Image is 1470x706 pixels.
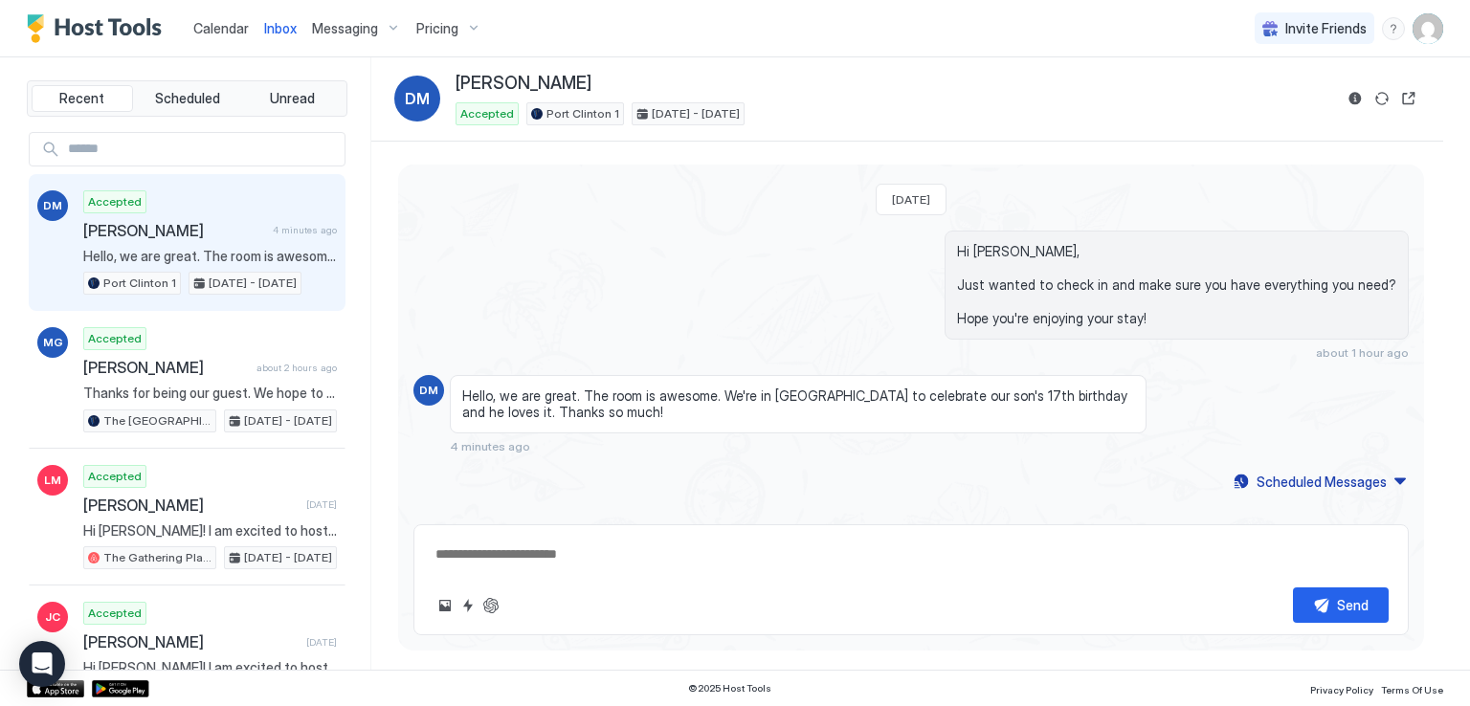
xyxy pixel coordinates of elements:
button: Quick reply [457,594,479,617]
span: Recent [59,90,104,107]
span: Hi [PERSON_NAME]! I am excited to host you at The Gathering Place! LOCATION: [STREET_ADDRESS] KEY... [83,522,337,540]
span: about 1 hour ago [1316,345,1409,360]
span: JC [45,608,60,626]
span: Hi [PERSON_NAME]! I am excited to host you at The [GEOGRAPHIC_DATA]! LOCATION: [STREET_ADDRESS] K... [83,659,337,676]
span: Accepted [88,330,142,347]
span: [PERSON_NAME] [83,221,265,240]
span: Hello, we are great. The room is awesome. We're in [GEOGRAPHIC_DATA] to celebrate our son's 17th ... [462,387,1134,421]
div: Open Intercom Messenger [19,641,65,687]
span: Inbox [264,20,297,36]
span: Privacy Policy [1310,684,1373,695]
a: Google Play Store [92,680,149,697]
span: Invite Friends [1285,20,1367,37]
button: Sync reservation [1370,87,1393,110]
span: © 2025 Host Tools [688,682,771,695]
span: Calendar [193,20,249,36]
button: Unread [241,85,343,112]
span: Port Clinton 1 [103,275,176,292]
span: [DATE] - [DATE] [244,412,332,430]
div: Scheduled Messages [1257,472,1387,492]
span: 4 minutes ago [450,439,530,453]
span: Terms Of Use [1381,684,1443,695]
span: DM [405,87,430,110]
span: The [GEOGRAPHIC_DATA] [103,412,212,430]
button: ChatGPT Auto Reply [479,594,502,617]
span: [DATE] - [DATE] [244,549,332,566]
span: about 2 hours ago [256,362,337,374]
span: [DATE] - [DATE] [209,275,297,292]
span: MG [43,334,63,351]
span: Accepted [88,193,142,210]
button: Reservation information [1344,87,1367,110]
a: Calendar [193,18,249,38]
a: Privacy Policy [1310,678,1373,698]
span: Accepted [88,605,142,622]
span: Scheduled [155,90,220,107]
span: Accepted [88,468,142,485]
span: [PERSON_NAME] [83,632,299,651]
span: [PERSON_NAME] [456,73,591,95]
button: Send [1293,587,1389,623]
span: Port Clinton 1 [546,105,619,122]
div: menu [1382,17,1405,40]
span: [DATE] - [DATE] [652,105,740,122]
span: LM [44,472,61,489]
div: User profile [1413,13,1443,44]
input: Input Field [60,133,345,165]
button: Open reservation [1397,87,1420,110]
span: The Gathering Place [103,549,212,566]
a: Inbox [264,18,297,38]
button: Recent [32,85,133,112]
span: Unread [270,90,315,107]
span: Hi [PERSON_NAME], Just wanted to check in and make sure you have everything you need? Hope you're... [957,243,1396,327]
span: [PERSON_NAME] [83,358,249,377]
a: Host Tools Logo [27,14,170,43]
span: Hello, we are great. The room is awesome. We're in [GEOGRAPHIC_DATA] to celebrate our son's 17th ... [83,248,337,265]
span: [PERSON_NAME] [83,496,299,515]
span: [DATE] [306,498,337,511]
span: 4 minutes ago [273,224,337,236]
span: DM [419,382,438,399]
span: [DATE] [892,192,930,207]
span: [DATE] [306,636,337,649]
span: DM [43,197,62,214]
button: Scheduled Messages [1231,469,1409,495]
a: App Store [27,680,84,697]
span: Pricing [416,20,458,37]
span: Thanks for being our guest. We hope to host you again! I’ll send the crew over to fix the roof. [83,385,337,402]
span: Messaging [312,20,378,37]
div: tab-group [27,80,347,117]
a: Terms Of Use [1381,678,1443,698]
button: Upload image [434,594,457,617]
span: Accepted [460,105,514,122]
button: Scheduled [137,85,238,112]
div: Send [1337,595,1369,615]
